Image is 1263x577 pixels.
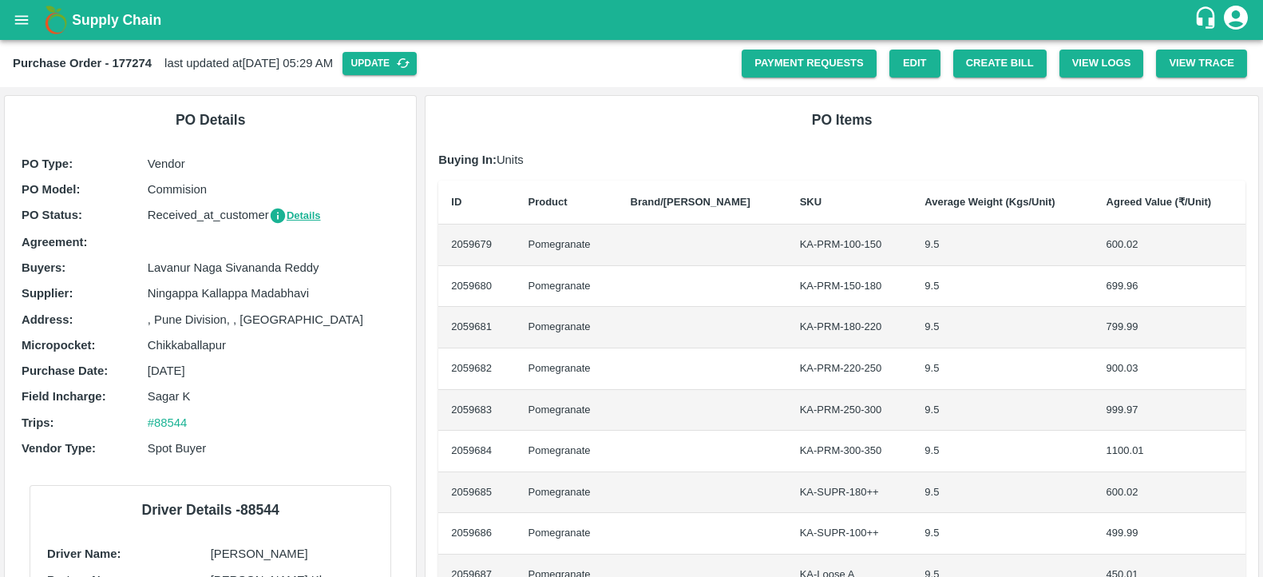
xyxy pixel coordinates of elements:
b: Agreed Value (₹/Unit) [1107,196,1212,208]
p: Lavanur Naga Sivananda Reddy [148,259,400,277]
div: account of current user [1221,3,1250,37]
b: PO Type : [22,157,73,170]
button: View Trace [1156,50,1247,78]
td: KA-PRM-100-150 [787,225,913,266]
td: 2059681 [438,307,515,348]
td: Pomegranate [515,472,617,514]
img: logo [40,4,72,36]
td: Pomegranate [515,431,617,472]
td: 999.97 [1094,390,1245,432]
h6: PO Details [18,109,403,131]
b: Average Weight (Kgs/Unit) [924,196,1055,208]
p: Commision [148,181,400,198]
td: 2059680 [438,266,515,308]
td: KA-PRM-300-350 [787,431,913,472]
td: 2059683 [438,390,515,432]
b: Vendor Type : [22,442,96,455]
a: Edit [889,50,940,78]
h6: PO Items [438,109,1245,131]
button: Details [269,207,321,225]
p: Vendor [148,155,400,173]
td: 9.5 [912,390,1093,432]
td: 9.5 [912,225,1093,266]
td: 9.5 [912,348,1093,390]
b: Purchase Order - 177274 [13,57,152,70]
td: 9.5 [912,513,1093,555]
b: Product [528,196,567,208]
a: Payment Requests [742,50,877,78]
td: 699.96 [1094,266,1245,308]
div: customer-support [1194,6,1221,34]
b: Purchase Date : [22,364,108,377]
td: 900.03 [1094,348,1245,390]
td: KA-SUPR-100++ [787,513,913,555]
td: 2059682 [438,348,515,390]
td: 499.99 [1094,513,1245,555]
td: 9.5 [912,431,1093,472]
b: Buying In: [438,153,497,166]
p: [DATE] [148,362,400,380]
button: View Logs [1059,50,1144,78]
td: Pomegranate [515,225,617,266]
p: Ningappa Kallappa Madabhavi [148,285,400,302]
a: #88544 [148,416,188,429]
td: KA-SUPR-180++ [787,472,913,514]
h6: Driver Details - 88544 [43,499,378,521]
td: Pomegranate [515,348,617,390]
button: Create Bill [953,50,1047,78]
td: KA-PRM-220-250 [787,348,913,390]
b: Micropocket : [22,339,95,352]
b: Supplier : [22,287,73,300]
td: 1100.01 [1094,431,1245,472]
td: 2059679 [438,225,515,266]
td: 9.5 [912,472,1093,514]
b: ID [451,196,461,208]
b: Address : [22,313,73,326]
b: PO Model : [22,183,80,196]
td: KA-PRM-250-300 [787,390,913,432]
b: Buyers : [22,261,65,274]
td: KA-PRM-150-180 [787,266,913,308]
b: Trips : [22,416,53,429]
button: Update [342,52,417,75]
b: Brand/[PERSON_NAME] [631,196,750,208]
div: last updated at [DATE] 05:29 AM [13,52,742,75]
td: Pomegranate [515,390,617,432]
b: SKU [800,196,822,208]
td: 2059684 [438,431,515,472]
p: Units [438,151,1245,169]
td: KA-PRM-180-220 [787,307,913,348]
td: Pomegranate [515,266,617,308]
td: Pomegranate [515,307,617,348]
b: PO Status : [22,209,82,221]
b: Field Incharge : [22,390,106,403]
td: 799.99 [1094,307,1245,348]
b: Agreement: [22,236,87,249]
td: 2059685 [438,472,515,514]
b: Driver Name: [47,547,121,560]
a: Supply Chain [72,9,1194,31]
p: [PERSON_NAME] [211,545,374,563]
p: Chikkaballapur [148,336,400,354]
button: open drawer [3,2,40,38]
p: Received_at_customer [148,206,400,225]
td: 600.02 [1094,472,1245,514]
td: 2059686 [438,513,515,555]
td: 600.02 [1094,225,1245,266]
b: Supply Chain [72,12,161,28]
td: 9.5 [912,266,1093,308]
td: Pomegranate [515,513,617,555]
p: Spot Buyer [148,440,400,457]
p: , Pune Division, , [GEOGRAPHIC_DATA] [148,311,400,328]
p: Sagar K [148,388,400,405]
td: 9.5 [912,307,1093,348]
